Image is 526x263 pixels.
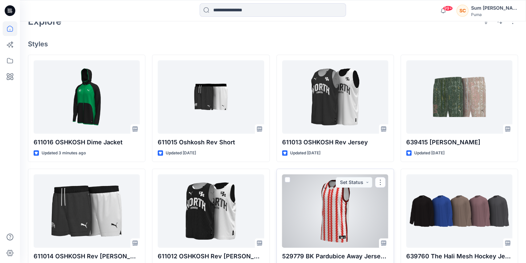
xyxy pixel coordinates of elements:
[406,252,512,261] p: 639760 The Hali Mesh Hockey Jersey
[34,60,140,134] a: 611016 OSHKOSH Dime Jacket
[406,60,512,134] a: 639415 Dylan Mesh Short
[34,138,140,147] p: 611016 OSHKOSH Dime Jacket
[471,4,518,12] div: Sum [PERSON_NAME]
[282,252,388,261] p: 529779 BK Pardubice Away Jersey (Revised 9-Sep)
[34,174,140,248] a: 611014 OSHKOSH Rev Jersey Jr
[282,60,388,134] a: 611013 OSHKOSH Rev Jersey
[28,16,62,27] h2: Explore
[158,138,264,147] p: 611015 Oshkosh Rev Short
[28,40,518,48] h4: Styles
[406,138,512,147] p: 639415 [PERSON_NAME]
[166,150,196,157] p: Updated [DATE]
[414,150,444,157] p: Updated [DATE]
[443,6,453,11] span: 99+
[471,12,518,17] div: Puma
[158,174,264,248] a: 611012 OSHKOSH Rev Jersey Jr
[282,174,388,248] a: 529779 BK Pardubice Away Jersey (Revised 9-Sep)
[158,252,264,261] p: 611012 OSHKOSH Rev [PERSON_NAME]
[406,174,512,248] a: 639760 The Hali Mesh Hockey Jersey
[34,252,140,261] p: 611014 OSHKOSH Rev [PERSON_NAME]
[456,5,468,17] div: SC
[282,138,388,147] p: 611013 OSHKOSH Rev Jersey
[42,150,86,157] p: Updated 3 minutes ago
[290,150,320,157] p: Updated [DATE]
[158,60,264,134] a: 611015 Oshkosh Rev Short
